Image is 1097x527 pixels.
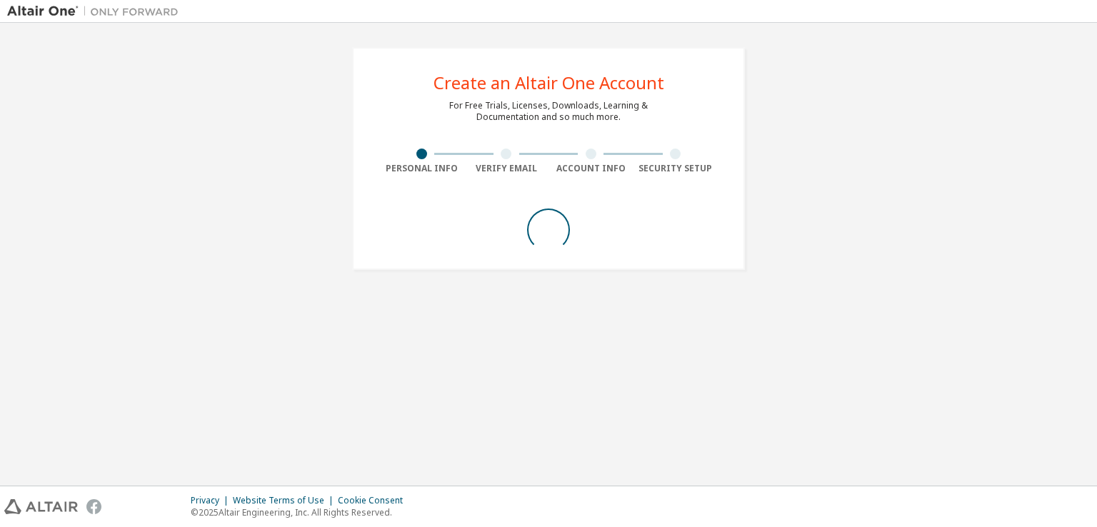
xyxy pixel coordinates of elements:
[548,163,633,174] div: Account Info
[464,163,549,174] div: Verify Email
[379,163,464,174] div: Personal Info
[191,506,411,518] p: © 2025 Altair Engineering, Inc. All Rights Reserved.
[7,4,186,19] img: Altair One
[449,100,648,123] div: For Free Trials, Licenses, Downloads, Learning & Documentation and so much more.
[191,495,233,506] div: Privacy
[86,499,101,514] img: facebook.svg
[434,74,664,91] div: Create an Altair One Account
[633,163,718,174] div: Security Setup
[4,499,78,514] img: altair_logo.svg
[338,495,411,506] div: Cookie Consent
[233,495,338,506] div: Website Terms of Use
